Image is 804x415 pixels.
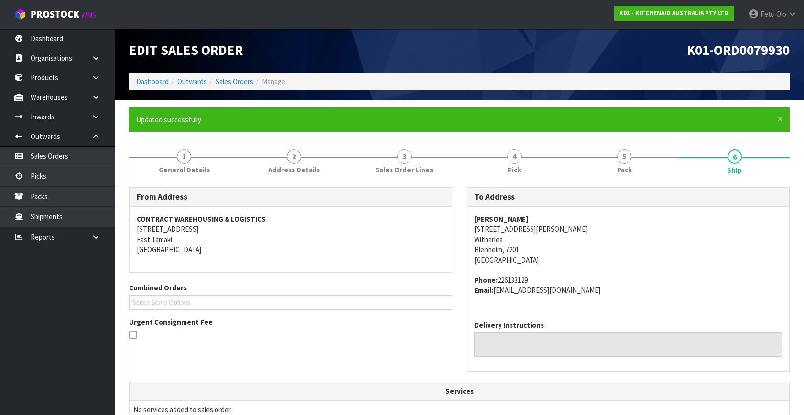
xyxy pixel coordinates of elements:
[761,10,775,19] span: Fetu
[177,77,207,86] a: Outwards
[375,165,433,175] span: Sales Order Lines
[129,42,243,59] span: Edit Sales Order
[474,214,529,223] strong: [PERSON_NAME]
[397,149,412,164] span: 3
[287,149,301,164] span: 2
[619,9,728,17] strong: K01 - KITCHENAID AUSTRALIA PTY LTD
[614,6,734,21] a: K01 - KITCHENAID AUSTRALIA PTY LTD
[81,11,96,20] small: WMS
[130,382,789,400] th: Services
[474,275,782,296] address: 226133129 [EMAIL_ADDRESS][DOMAIN_NAME]
[776,10,786,19] span: Olo
[31,8,79,21] span: ProStock
[728,149,742,164] span: 6
[137,192,445,202] h3: From Address
[268,165,320,175] span: Address Details
[14,8,26,20] img: cube-alt.png
[508,165,521,175] span: Pick
[177,149,191,164] span: 1
[216,77,253,86] a: Sales Orders
[262,77,285,86] span: Manage
[777,112,783,126] span: ×
[474,192,782,202] h3: To Address
[727,165,742,175] span: Ship
[136,77,169,86] a: Dashboard
[159,165,210,175] span: General Details
[137,214,445,255] address: [STREET_ADDRESS] East Tamaki [GEOGRAPHIC_DATA]
[129,317,213,327] label: Urgent Consignment Fee
[617,165,632,175] span: Pack
[129,283,187,293] label: Combined Orders
[136,115,201,124] span: Updated successfully
[687,42,790,59] span: K01-ORD0079930
[474,320,544,330] label: Delivery Instructions
[617,149,631,164] span: 5
[474,214,782,265] address: [STREET_ADDRESS][PERSON_NAME] Witherlea Blenheim, 7201 [GEOGRAPHIC_DATA]
[474,286,493,295] strong: email
[507,149,522,164] span: 4
[474,276,498,285] strong: phone
[137,214,266,223] strong: CONTRACT WAREHOUSING & LOGISTICS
